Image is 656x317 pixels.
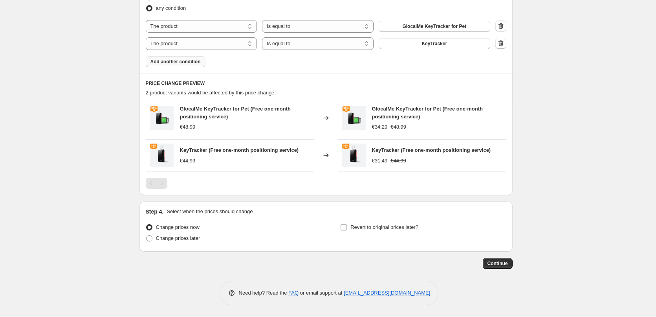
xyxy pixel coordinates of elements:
span: €31.49 [372,158,388,164]
button: Add another condition [146,56,205,67]
h2: Step 4. [146,208,164,216]
span: KeyTracker (Free one-month positioning service) [372,147,491,153]
button: KeyTracker [379,38,490,49]
span: any condition [156,5,186,11]
img: back_to_school_26_80x.jpg [150,106,174,130]
img: back_to_school_23_80x.jpg [150,144,174,167]
span: or email support at [299,290,344,296]
span: €48.99 [390,124,406,130]
img: back_to_school_23_80x.jpg [342,144,366,167]
span: GlocalMe KeyTracker for Pet [402,23,466,29]
span: KeyTracker [421,41,447,47]
img: back_to_school_26_80x.jpg [342,106,366,130]
span: €44.99 [180,158,196,164]
span: Revert to original prices later? [350,224,418,230]
span: Add another condition [150,59,201,65]
a: FAQ [288,290,299,296]
span: KeyTracker (Free one-month positioning service) [180,147,299,153]
nav: Pagination [146,178,167,189]
span: €44.99 [390,158,406,164]
span: GlocalMe KeyTracker for Pet (Free one-month positioning service) [372,106,483,120]
a: [EMAIL_ADDRESS][DOMAIN_NAME] [344,290,430,296]
span: Change prices later [156,235,200,241]
button: GlocalMe KeyTracker for Pet [379,21,490,32]
span: Continue [487,260,508,267]
button: Continue [483,258,513,269]
span: Change prices now [156,224,200,230]
span: 2 product variants would be affected by this price change: [146,90,276,96]
span: Need help? Read the [239,290,289,296]
h6: PRICE CHANGE PREVIEW [146,80,506,87]
span: €48.99 [180,124,196,130]
span: GlocalMe KeyTracker for Pet (Free one-month positioning service) [180,106,291,120]
p: Select when the prices should change [167,208,253,216]
span: €34.29 [372,124,388,130]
